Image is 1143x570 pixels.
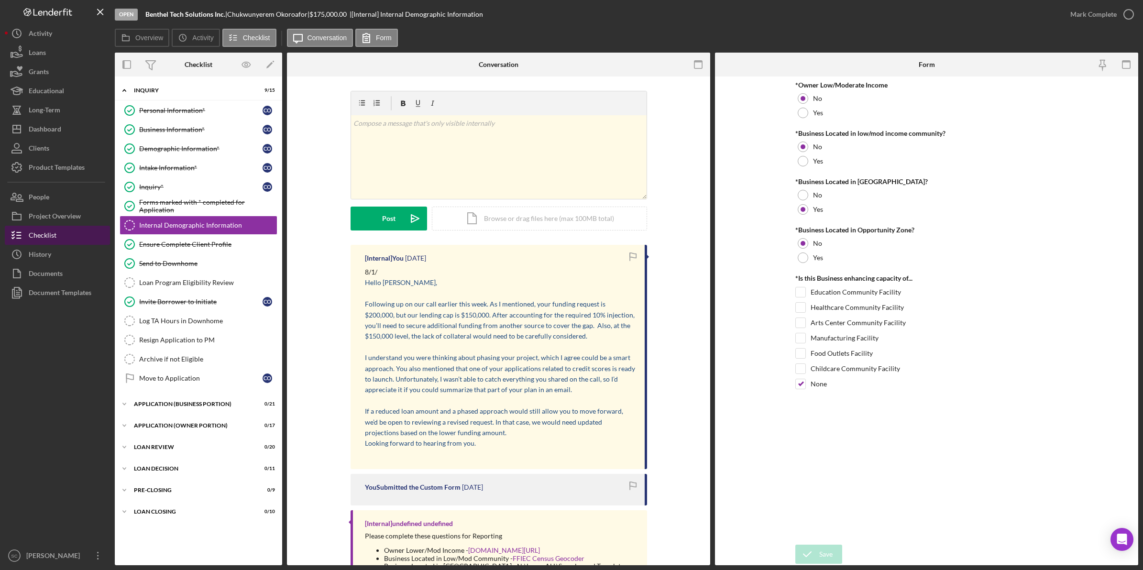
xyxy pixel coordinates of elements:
div: *Business Located in [GEOGRAPHIC_DATA]? [795,178,1058,186]
div: You Submitted the Custom Form [365,483,461,491]
div: | [145,11,227,18]
div: [Internal] undefined undefined [365,520,453,527]
div: 0 / 10 [258,509,275,515]
button: Form [355,29,398,47]
div: Activity [29,24,52,45]
a: Resign Application to PM [120,330,277,350]
a: Intake Information*CO [120,158,277,177]
div: Personal Information* [139,107,263,114]
a: Archive if not Eligible [120,350,277,369]
div: *Owner Low/Moderate Income [795,81,1058,89]
div: C O [263,163,272,173]
div: 0 / 20 [258,444,275,450]
div: 0 / 11 [258,466,275,471]
button: Documents [5,264,110,283]
div: LOAN CLOSING [134,509,251,515]
button: History [5,245,110,264]
div: Long-Term [29,100,60,122]
span: I understand you were thinking about phasing your project, which I agree could be a smart approac... [365,353,637,394]
div: PRE-CLOSING [134,487,251,493]
button: Checklist [222,29,276,47]
div: Post [382,207,396,230]
a: Personal Information*CO [120,101,277,120]
a: Loan Program Eligibility Review [120,273,277,292]
a: Clients [5,139,110,158]
a: Business Information*CO [120,120,277,139]
li: Business Located in Low/Mod Community - [384,555,637,562]
a: Move to ApplicationCO [120,369,277,388]
a: Educational [5,81,110,100]
div: C O [263,144,272,153]
div: Business Information* [139,126,263,133]
div: Inquiry* [139,183,263,191]
button: Mark Complete [1061,5,1138,24]
time: 2025-08-01 17:13 [405,254,426,262]
div: Internal Demographic Information [139,221,277,229]
button: Loans [5,43,110,62]
div: Loans [29,43,46,65]
div: Forms marked with * completed for Application [139,198,277,214]
label: Yes [813,254,823,262]
button: Post [351,207,427,230]
div: *Business Located in low/mod income community? [795,130,1058,137]
div: [PERSON_NAME] [24,546,86,568]
label: Yes [813,109,823,117]
div: C O [263,125,272,134]
a: Demographic Information*CO [120,139,277,158]
a: [DOMAIN_NAME][URL] [468,546,540,554]
div: *Is this Business enhancing capacity of... [795,274,1058,282]
label: No [813,191,822,199]
div: Loan Program Eligibility Review [139,279,277,286]
div: APPLICATION (BUSINESS PORTION) [134,401,251,407]
a: Forms marked with * completed for Application [120,197,277,216]
label: Overview [135,34,163,42]
div: People [29,187,49,209]
button: Long-Term [5,100,110,120]
div: LOAN REVIEW [134,444,251,450]
label: Healthcare Community Facility [811,303,904,312]
button: Project Overview [5,207,110,226]
div: History [29,245,51,266]
label: Checklist [243,34,270,42]
time: 2025-07-28 20:13 [462,483,483,491]
div: Save [819,545,833,564]
div: [Internal] You [365,254,404,262]
div: Form [919,61,935,68]
button: Dashboard [5,120,110,139]
a: Send to Downhome [120,254,277,273]
div: Document Templates [29,283,91,305]
div: Archive if not Eligible [139,355,277,363]
p: 8/1/ [365,267,635,277]
a: Checklist [5,226,110,245]
button: Product Templates [5,158,110,177]
label: Activity [192,34,213,42]
button: Document Templates [5,283,110,302]
button: Grants [5,62,110,81]
label: Yes [813,157,823,165]
a: Internal Demographic Information [120,216,277,235]
div: Mark Complete [1070,5,1117,24]
div: Invite Borrower to Initiate [139,298,263,306]
div: | [Internal] Internal Demographic Information [350,11,483,18]
div: Log TA Hours in Downhome [139,317,277,325]
label: Education Community Facility [811,287,901,297]
button: People [5,187,110,207]
button: SC[PERSON_NAME] [5,546,110,565]
div: C O [263,373,272,383]
div: C O [263,297,272,307]
div: LOAN DECISION [134,466,251,471]
label: Manufacturing Facility [811,333,879,343]
span: Hello [PERSON_NAME], [365,278,437,286]
div: Open [115,9,138,21]
span: Looking forward to hearing from you. [365,439,476,447]
div: Clients [29,139,49,160]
